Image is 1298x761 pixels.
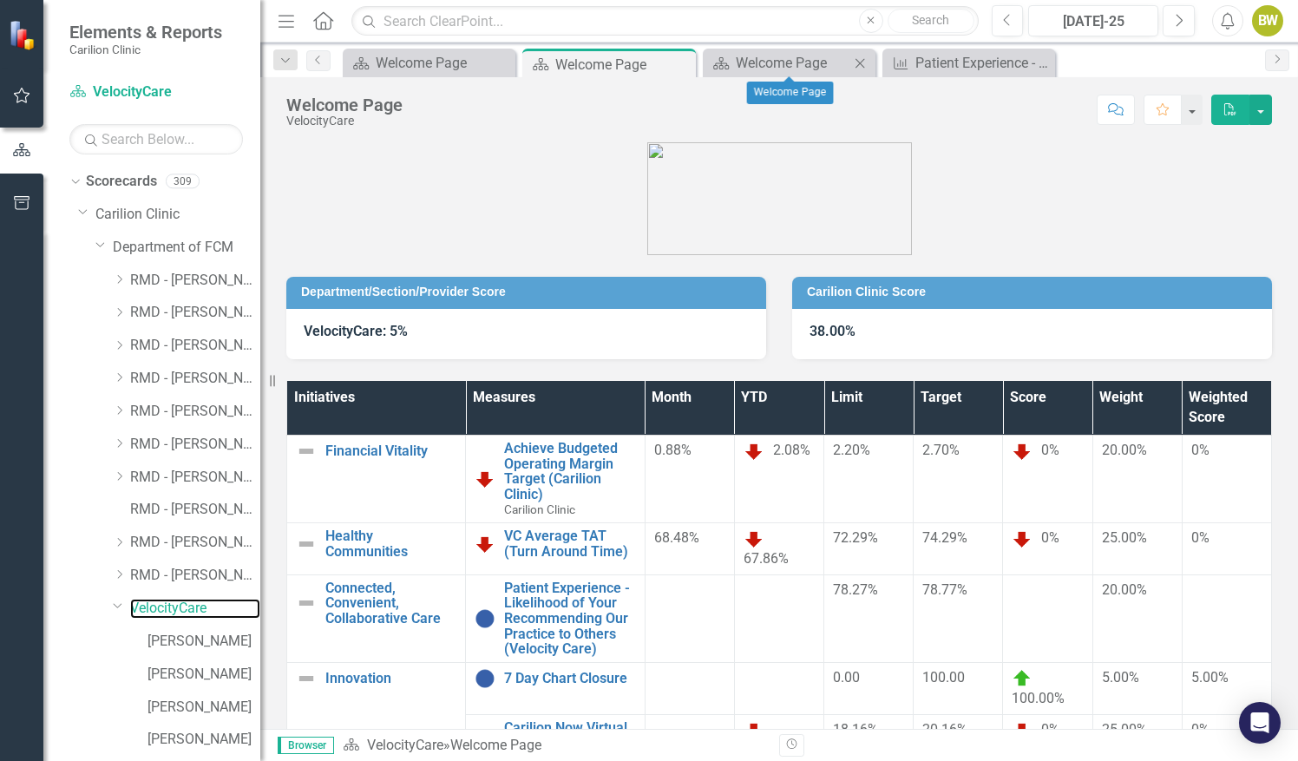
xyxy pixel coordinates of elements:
[888,9,974,33] button: Search
[1041,721,1059,738] span: 0%
[1102,442,1147,458] span: 20.00%
[922,669,965,686] span: 100.00
[351,6,978,36] input: Search ClearPoint...
[773,442,810,458] span: 2.08%
[1252,5,1283,36] button: BW
[922,442,960,458] span: 2.70%
[833,529,878,546] span: 72.29%
[343,736,766,756] div: »
[744,441,764,462] img: Below Plan
[325,671,456,686] a: Innovation
[744,720,764,741] img: Below Plan
[1028,5,1158,36] button: [DATE]-25
[807,285,1263,298] h3: Carilion Clinic Score
[654,529,699,546] span: 68.48%
[147,730,260,750] a: [PERSON_NAME]
[1102,529,1147,546] span: 25.00%
[475,668,495,689] img: No Information
[367,737,443,753] a: VelocityCare
[475,469,495,489] img: Below Plan
[296,441,317,462] img: Not Defined
[9,20,39,50] img: ClearPoint Strategy
[130,500,260,520] a: RMD - [PERSON_NAME]
[69,22,222,43] span: Elements & Reports
[504,502,575,516] span: Carilion Clinic
[130,271,260,291] a: RMD - [PERSON_NAME]
[325,528,456,559] a: Healthy Communities
[504,528,635,559] a: VC Average TAT (Turn Around Time)
[130,599,260,619] a: VelocityCare
[86,172,157,192] a: Scorecards
[1012,668,1032,689] img: On Target
[707,52,849,74] a: Welcome Page
[922,721,967,738] span: 20.16%
[922,581,967,598] span: 78.77%
[810,323,855,339] strong: 38.00%
[130,468,260,488] a: RMD - [PERSON_NAME]
[555,54,692,75] div: Welcome Page
[376,52,511,74] div: Welcome Page
[450,737,541,753] div: Welcome Page
[922,529,967,546] span: 74.29%
[69,82,243,102] a: VelocityCare
[130,435,260,455] a: RMD - [PERSON_NAME]
[833,721,878,738] span: 18.16%
[130,533,260,553] a: RMD - [PERSON_NAME]
[296,668,317,689] img: Not Defined
[1012,528,1032,549] img: Below Plan
[887,52,1051,74] a: Patient Experience - Likelihood of Your Recommending Our Practice to Others (Velocity Care)
[166,174,200,189] div: 309
[301,285,757,298] h3: Department/Section/Provider Score
[296,593,317,613] img: Not Defined
[69,124,243,154] input: Search Below...
[304,323,408,339] strong: VelocityCare: 5%
[1041,442,1059,458] span: 0%
[744,550,789,567] span: 67.86%
[504,441,635,502] a: Achieve Budgeted Operating Margin Target (Carilion Clinic)
[1191,669,1229,686] span: 5.00%
[504,581,635,657] a: Patient Experience - Likelihood of Your Recommending Our Practice to Others (Velocity Care)
[147,665,260,685] a: [PERSON_NAME]
[833,581,878,598] span: 78.27%
[912,13,949,27] span: Search
[147,698,260,718] a: [PERSON_NAME]
[475,534,495,554] img: Below Plan
[833,669,860,686] span: 0.00
[286,115,403,128] div: VelocityCare
[1191,442,1209,458] span: 0%
[130,566,260,586] a: RMD - [PERSON_NAME]
[95,205,260,225] a: Carilion Clinic
[736,52,849,74] div: Welcome Page
[1012,441,1032,462] img: Below Plan
[475,608,495,629] img: No Information
[744,528,764,549] img: Below Plan
[286,95,403,115] div: Welcome Page
[130,369,260,389] a: RMD - [PERSON_NAME]
[915,52,1051,74] div: Patient Experience - Likelihood of Your Recommending Our Practice to Others (Velocity Care)
[504,671,635,686] a: 7 Day Chart Closure
[325,443,456,459] a: Financial Vitality
[833,442,870,458] span: 2.20%
[647,142,912,255] img: carilion%20clinic%20logo%202.0.png
[69,43,222,56] small: Carilion Clinic
[1102,669,1139,686] span: 5.00%
[130,402,260,422] a: RMD - [PERSON_NAME]
[654,442,692,458] span: 0.88%
[113,238,260,258] a: Department of FCM
[1191,721,1209,738] span: 0%
[130,336,260,356] a: RMD - [PERSON_NAME]
[1034,11,1152,32] div: [DATE]-25
[1239,702,1281,744] div: Open Intercom Messenger
[296,534,317,554] img: Not Defined
[1041,529,1059,546] span: 0%
[1012,690,1065,706] span: 100.00%
[325,581,456,627] a: Connected, Convenient, Collaborative Care
[278,737,334,754] span: Browser
[1102,581,1147,598] span: 20.00%
[1102,721,1147,738] span: 25.00%
[1012,720,1032,741] img: Below Plan
[130,303,260,323] a: RMD - [PERSON_NAME]
[747,82,834,104] div: Welcome Page
[147,632,260,652] a: [PERSON_NAME]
